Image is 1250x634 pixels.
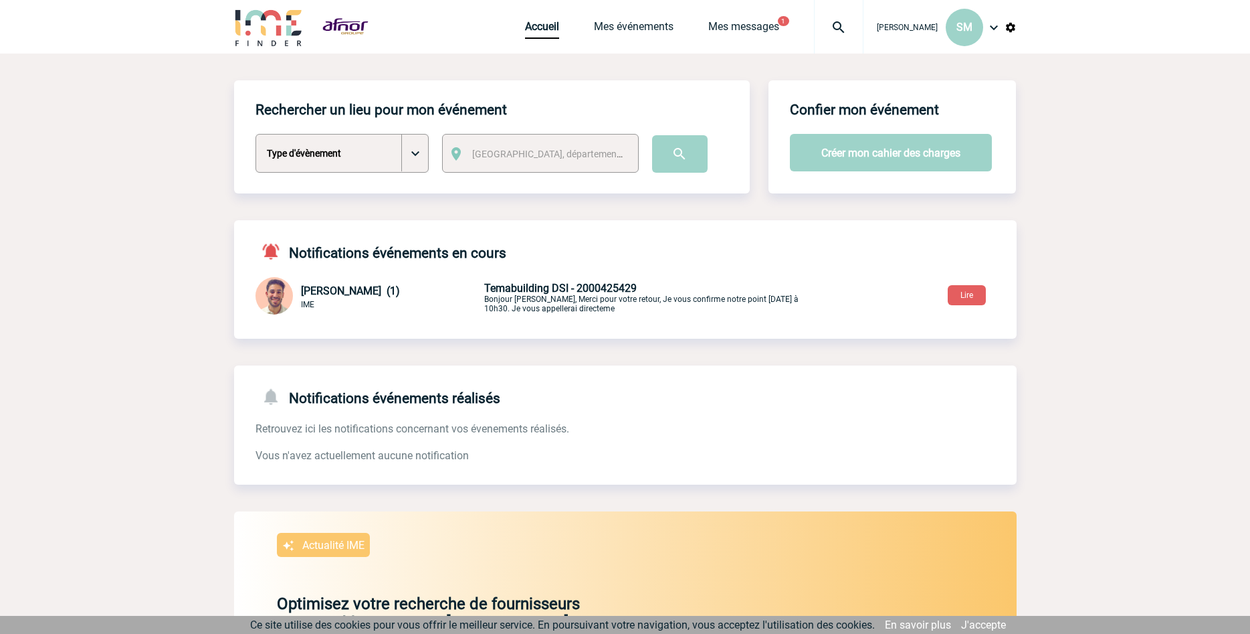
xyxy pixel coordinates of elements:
[525,20,559,39] a: Accueil
[472,149,658,159] span: [GEOGRAPHIC_DATA], département, région...
[790,102,939,118] h4: Confier mon événement
[790,134,992,171] button: Créer mon cahier des charges
[255,422,569,435] span: Retrouvez ici les notifications concernant vos évenements réalisés.
[234,8,304,46] img: IME-Finder
[778,16,789,26] button: 1
[301,300,314,309] span: IME
[484,282,799,313] p: Bonjour [PERSON_NAME], Merci pour votre retour, Je vous confirme notre point [DATE] à 10h30. Je v...
[301,285,400,297] span: [PERSON_NAME] (1)
[255,290,799,303] a: [PERSON_NAME] (1) IME Temabuilding DSI - 2000425429Bonjour [PERSON_NAME], Merci pour votre retour...
[652,135,708,173] input: Submit
[937,288,997,301] a: Lire
[594,20,673,39] a: Mes événements
[484,282,637,295] span: Temabuilding DSI - 2000425429
[261,387,289,406] img: notifications-24-px-g.png
[302,539,364,552] p: Actualité IME
[255,242,506,261] h4: Notifications événements en cours
[877,23,938,32] span: [PERSON_NAME]
[255,277,293,315] img: 132114-0.jpg
[234,595,678,632] p: Optimisez votre recherche de fournisseurs responsables avec IME [PERSON_NAME]
[956,21,972,33] span: SM
[885,619,951,631] a: En savoir plus
[255,449,469,462] span: Vous n'avez actuellement aucune notification
[255,102,507,118] h4: Rechercher un lieu pour mon événement
[961,619,1006,631] a: J'accepte
[250,619,875,631] span: Ce site utilise des cookies pour vous offrir le meilleur service. En poursuivant votre navigation...
[261,242,289,261] img: notifications-active-24-px-r.png
[708,20,779,39] a: Mes messages
[255,277,482,317] div: Conversation privée : Client - Agence
[255,387,500,406] h4: Notifications événements réalisés
[948,285,986,305] button: Lire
